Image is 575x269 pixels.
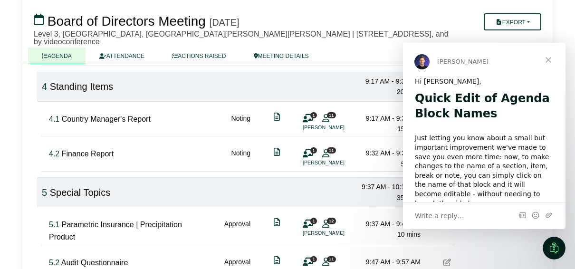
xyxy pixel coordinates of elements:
[310,147,317,154] span: 1
[327,112,336,118] span: 11
[310,218,317,224] span: 1
[49,150,59,158] span: Click to fine tune number
[354,182,420,192] div: 9:37 AM - 10:12 AM
[86,48,158,64] a: ATTENDANCE
[354,219,421,229] div: 9:37 AM - 9:47 AM
[231,148,250,169] div: Noting
[401,160,421,168] span: 5 mins
[50,81,113,92] span: Standing Items
[224,219,250,243] div: Approval
[484,13,541,30] button: Export
[210,17,240,28] div: [DATE]
[42,81,47,92] span: Click to fine tune number
[49,221,59,229] span: Click to fine tune number
[49,115,59,123] span: Click to fine tune number
[354,257,421,267] div: 9:47 AM - 9:57 AM
[327,147,336,154] span: 11
[310,256,317,262] span: 1
[303,229,374,237] li: [PERSON_NAME]
[62,115,151,123] span: Country Manager's Report
[231,113,250,134] div: Noting
[354,148,421,158] div: 9:32 AM - 9:37 AM
[28,48,86,64] a: AGENDA
[310,112,317,118] span: 1
[158,48,240,64] a: ACTIONS RAISED
[327,218,336,224] span: 12
[397,125,421,133] span: 15 mins
[240,48,323,64] a: MEETING DETAILS
[42,187,47,198] span: Click to fine tune number
[303,124,374,132] li: [PERSON_NAME]
[543,237,565,259] iframe: Intercom live chat
[397,88,420,96] span: 20 mins
[34,30,449,46] span: Level 3, [GEOGRAPHIC_DATA], [GEOGRAPHIC_DATA][PERSON_NAME][PERSON_NAME] | [STREET_ADDRESS], and b...
[50,187,110,198] span: Special Topics
[48,14,206,29] span: Board of Directors Meeting
[62,150,114,158] span: Finance Report
[354,76,420,86] div: 9:17 AM - 9:37 AM
[397,231,421,238] span: 10 mins
[61,259,128,267] span: Audit Questionnaire
[327,256,336,262] span: 11
[303,159,374,167] li: [PERSON_NAME]
[354,113,421,124] div: 9:17 AM - 9:32 AM
[49,259,59,267] span: Click to fine tune number
[403,43,565,229] iframe: Intercom live chat message
[397,194,420,202] span: 35 mins
[49,221,182,241] span: Parametric Insurance | Precipitation Product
